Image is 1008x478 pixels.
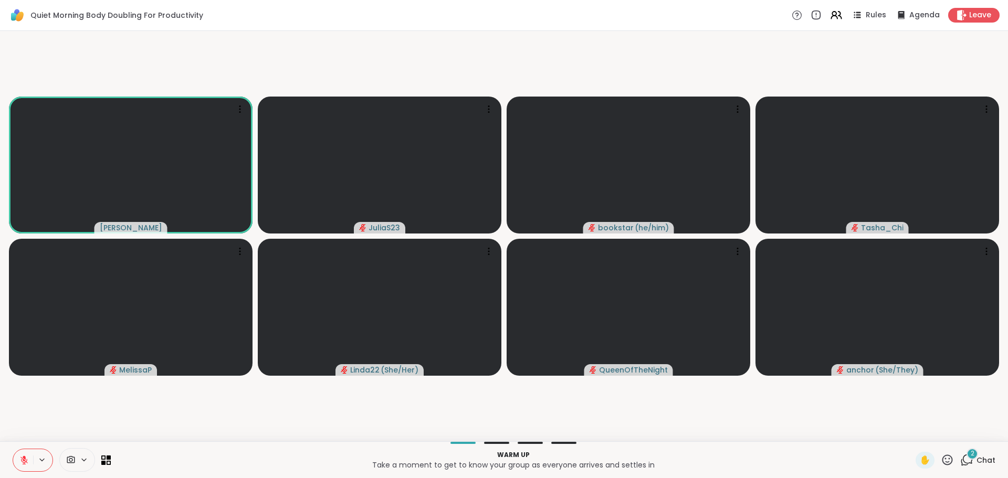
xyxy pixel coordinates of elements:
p: Warm up [117,450,909,460]
span: audio-muted [341,366,348,374]
span: ( She/They ) [875,365,918,375]
span: Quiet Morning Body Doubling For Productivity [30,10,203,20]
span: 2 [971,449,974,458]
span: QueenOfTheNight [599,365,668,375]
span: audio-muted [110,366,117,374]
span: Linda22 [350,365,380,375]
span: Tasha_Chi [861,222,904,233]
span: audio-muted [359,224,366,231]
span: audio-muted [837,366,844,374]
span: bookstar [598,222,634,233]
span: JuliaS23 [369,222,400,233]
span: Agenda [909,10,940,20]
span: audio-muted [852,224,859,231]
span: ( She/Her ) [381,365,418,375]
span: audio-muted [590,366,597,374]
span: audio-muted [589,224,596,231]
span: Leave [969,10,991,20]
span: Rules [866,10,886,20]
p: Take a moment to get to know your group as everyone arrives and settles in [117,460,909,470]
span: ( he/him ) [635,222,669,233]
span: anchor [846,365,874,375]
span: [PERSON_NAME] [100,222,162,233]
span: Chat [976,455,995,465]
img: ShareWell Logomark [8,6,26,24]
span: MelissaP [119,365,152,375]
span: ✋ [920,454,930,466]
